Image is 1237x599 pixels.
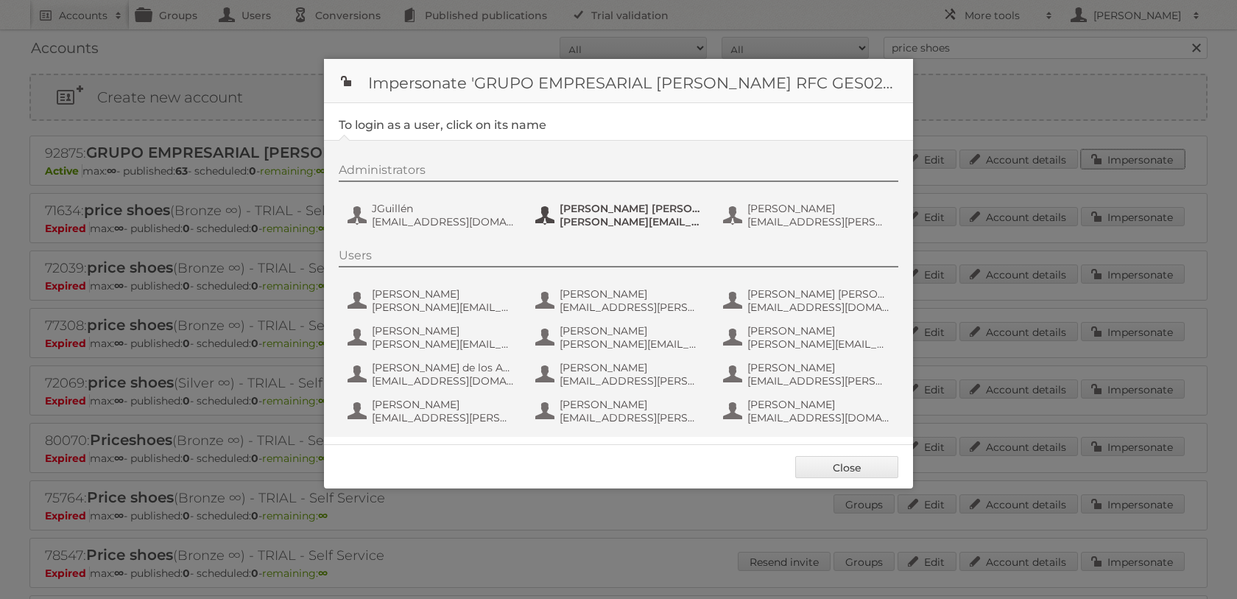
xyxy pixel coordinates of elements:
[560,287,702,301] span: [PERSON_NAME]
[747,337,890,351] span: [PERSON_NAME][EMAIL_ADDRESS][PERSON_NAME][DOMAIN_NAME]
[560,215,702,228] span: [PERSON_NAME][EMAIL_ADDRESS][PERSON_NAME][DOMAIN_NAME]
[372,215,515,228] span: [EMAIL_ADDRESS][DOMAIN_NAME]
[747,361,890,374] span: [PERSON_NAME]
[560,361,702,374] span: [PERSON_NAME]
[372,324,515,337] span: [PERSON_NAME]
[324,59,913,103] h1: Impersonate 'GRUPO EMPRESARIAL [PERSON_NAME] RFC GES021031BL9'
[372,287,515,301] span: [PERSON_NAME]
[722,396,895,426] button: [PERSON_NAME] [EMAIL_ADDRESS][DOMAIN_NAME]
[534,200,707,230] button: [PERSON_NAME] [PERSON_NAME] [PERSON_NAME] [PERSON_NAME][EMAIL_ADDRESS][PERSON_NAME][DOMAIN_NAME]
[560,374,702,388] span: [EMAIL_ADDRESS][PERSON_NAME][DOMAIN_NAME]
[534,323,707,352] button: [PERSON_NAME] [PERSON_NAME][EMAIL_ADDRESS][PERSON_NAME][DOMAIN_NAME]
[339,118,546,132] legend: To login as a user, click on its name
[722,200,895,230] button: [PERSON_NAME] [EMAIL_ADDRESS][PERSON_NAME][DOMAIN_NAME]
[534,396,707,426] button: [PERSON_NAME] [EMAIL_ADDRESS][PERSON_NAME][DOMAIN_NAME]
[372,411,515,424] span: [EMAIL_ADDRESS][PERSON_NAME][DOMAIN_NAME]
[747,202,890,215] span: [PERSON_NAME]
[560,324,702,337] span: [PERSON_NAME]
[372,361,515,374] span: [PERSON_NAME] de los Angeles [PERSON_NAME]
[372,337,515,351] span: [PERSON_NAME][EMAIL_ADDRESS][PERSON_NAME][DOMAIN_NAME]
[722,286,895,315] button: [PERSON_NAME] [PERSON_NAME] [PERSON_NAME] [EMAIL_ADDRESS][DOMAIN_NAME]
[346,396,519,426] button: [PERSON_NAME] [EMAIL_ADDRESS][PERSON_NAME][DOMAIN_NAME]
[747,215,890,228] span: [EMAIL_ADDRESS][PERSON_NAME][DOMAIN_NAME]
[747,287,890,301] span: [PERSON_NAME] [PERSON_NAME] [PERSON_NAME]
[346,200,519,230] button: JGuillén [EMAIL_ADDRESS][DOMAIN_NAME]
[560,337,702,351] span: [PERSON_NAME][EMAIL_ADDRESS][PERSON_NAME][DOMAIN_NAME]
[560,398,702,411] span: [PERSON_NAME]
[560,202,702,215] span: [PERSON_NAME] [PERSON_NAME] [PERSON_NAME]
[722,360,895,389] button: [PERSON_NAME] [EMAIL_ADDRESS][PERSON_NAME][DOMAIN_NAME]
[534,360,707,389] button: [PERSON_NAME] [EMAIL_ADDRESS][PERSON_NAME][DOMAIN_NAME]
[339,248,898,267] div: Users
[747,301,890,314] span: [EMAIL_ADDRESS][DOMAIN_NAME]
[346,360,519,389] button: [PERSON_NAME] de los Angeles [PERSON_NAME] [EMAIL_ADDRESS][DOMAIN_NAME]
[372,398,515,411] span: [PERSON_NAME]
[560,411,702,424] span: [EMAIL_ADDRESS][PERSON_NAME][DOMAIN_NAME]
[372,374,515,388] span: [EMAIL_ADDRESS][DOMAIN_NAME]
[560,301,702,314] span: [EMAIL_ADDRESS][PERSON_NAME][DOMAIN_NAME]
[534,286,707,315] button: [PERSON_NAME] [EMAIL_ADDRESS][PERSON_NAME][DOMAIN_NAME]
[372,301,515,314] span: [PERSON_NAME][EMAIL_ADDRESS][PERSON_NAME][DOMAIN_NAME]
[339,163,898,182] div: Administrators
[795,456,898,478] a: Close
[346,323,519,352] button: [PERSON_NAME] [PERSON_NAME][EMAIL_ADDRESS][PERSON_NAME][DOMAIN_NAME]
[747,398,890,411] span: [PERSON_NAME]
[747,324,890,337] span: [PERSON_NAME]
[747,374,890,388] span: [EMAIL_ADDRESS][PERSON_NAME][DOMAIN_NAME]
[346,286,519,315] button: [PERSON_NAME] [PERSON_NAME][EMAIL_ADDRESS][PERSON_NAME][DOMAIN_NAME]
[372,202,515,215] span: JGuillén
[722,323,895,352] button: [PERSON_NAME] [PERSON_NAME][EMAIL_ADDRESS][PERSON_NAME][DOMAIN_NAME]
[747,411,890,424] span: [EMAIL_ADDRESS][DOMAIN_NAME]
